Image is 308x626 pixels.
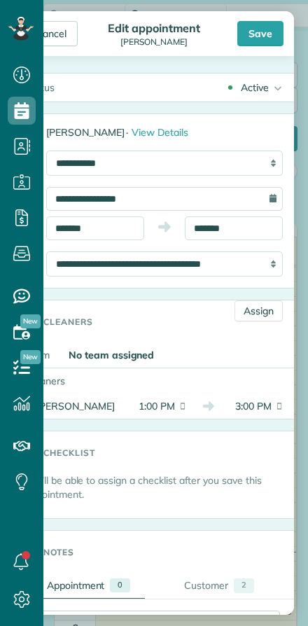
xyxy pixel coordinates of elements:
span: 3:00 PM [224,399,272,413]
h3: Checklist [43,431,95,473]
div: [PERSON_NAME] [36,399,123,413]
span: 1:00 PM [127,399,175,413]
div: Cleaners [14,368,112,394]
span: New [20,314,41,328]
h3: Cleaners [43,300,93,342]
span: View Details [132,126,188,139]
div: Cancel [24,21,78,46]
span: · [126,126,128,139]
div: 2 [234,578,254,593]
h3: Notes [43,531,74,573]
span: New [20,350,41,364]
div: [PERSON_NAME] [104,37,204,47]
div: [PERSON_NAME] [46,120,294,145]
strong: No team assigned [69,349,154,361]
div: Edit appointment [104,21,204,35]
div: Save [237,21,283,46]
p: You’ll be able to assign a checklist after you save this appointment. [25,473,294,501]
a: Assign [234,300,283,321]
div: Customer [184,578,228,593]
div: Active [241,81,269,95]
div: Appointment [47,578,105,592]
div: 0 [110,578,130,592]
